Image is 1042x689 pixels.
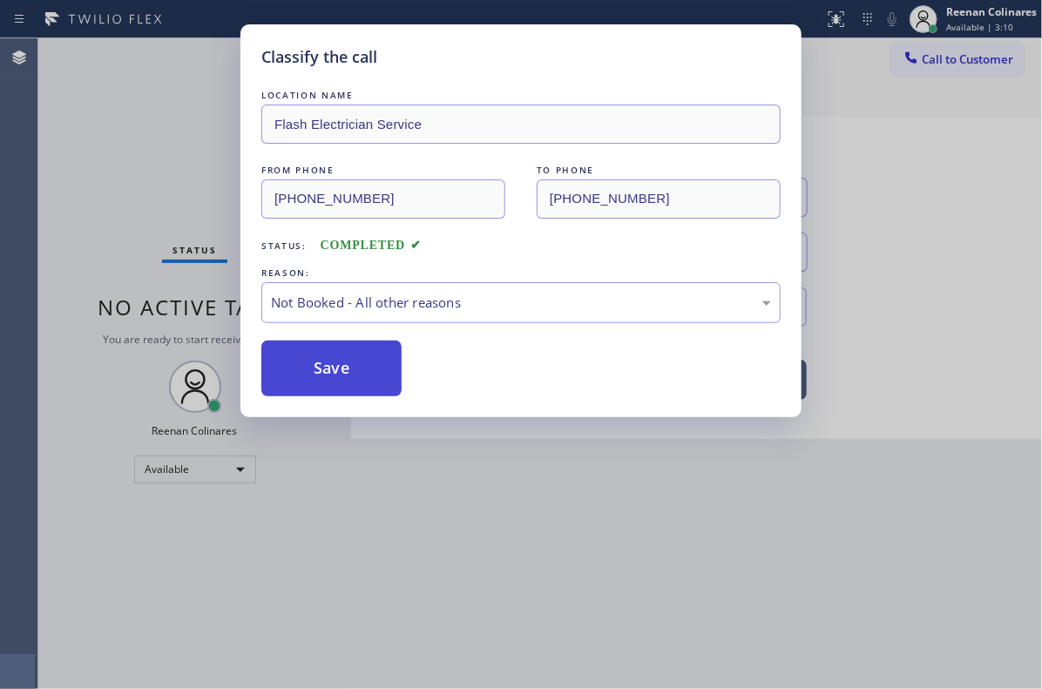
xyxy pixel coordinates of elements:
[261,86,781,105] div: LOCATION NAME
[271,293,771,313] div: Not Booked - All other reasons
[261,45,377,69] h5: Classify the call
[261,161,505,179] div: FROM PHONE
[261,240,307,252] span: Status:
[321,239,422,252] span: COMPLETED
[537,179,781,219] input: To phone
[537,161,781,179] div: TO PHONE
[261,264,781,282] div: REASON:
[261,341,402,396] button: Save
[261,179,505,219] input: From phone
